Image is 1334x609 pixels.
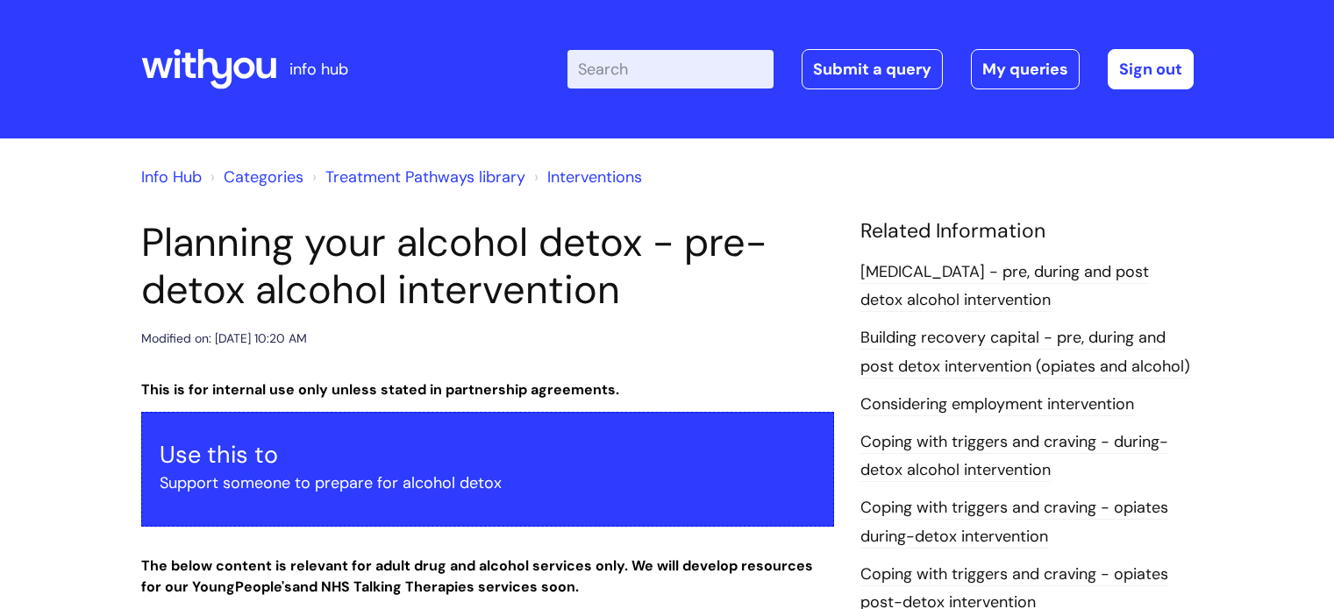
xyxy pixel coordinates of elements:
p: Support someone to prepare for alcohol detox [160,469,816,497]
li: Solution home [206,163,303,191]
a: My queries [971,49,1080,89]
h3: Use this to [160,441,816,469]
strong: People's [235,577,292,596]
div: | - [567,49,1194,89]
a: Considering employment intervention [860,393,1134,416]
a: Info Hub [141,166,202,188]
a: Building recovery capital - pre, during and post detox intervention (opiates and alcohol) [860,327,1190,378]
li: Interventions [530,163,642,191]
a: Sign out [1108,49,1194,89]
input: Search [567,50,774,89]
h4: Related Information [860,219,1194,244]
li: Treatment Pathways library [308,163,525,191]
a: Coping with triggers and craving - during-detox alcohol intervention [860,431,1168,482]
strong: This is for internal use only unless stated in partnership agreements. [141,380,619,399]
h1: Planning your alcohol detox - pre-detox alcohol intervention [141,219,834,314]
div: Modified on: [DATE] 10:20 AM [141,328,307,350]
p: info hub [289,55,348,83]
strong: The below content is relevant for adult drug and alcohol services only. We will develop resources... [141,556,813,597]
a: Coping with triggers and craving - opiates during-detox intervention [860,497,1168,548]
a: Categories [224,166,303,188]
a: Submit a query [802,49,943,89]
a: [MEDICAL_DATA] - pre, during and post detox alcohol intervention [860,261,1149,312]
a: Interventions [547,166,642,188]
a: Treatment Pathways library [325,166,525,188]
